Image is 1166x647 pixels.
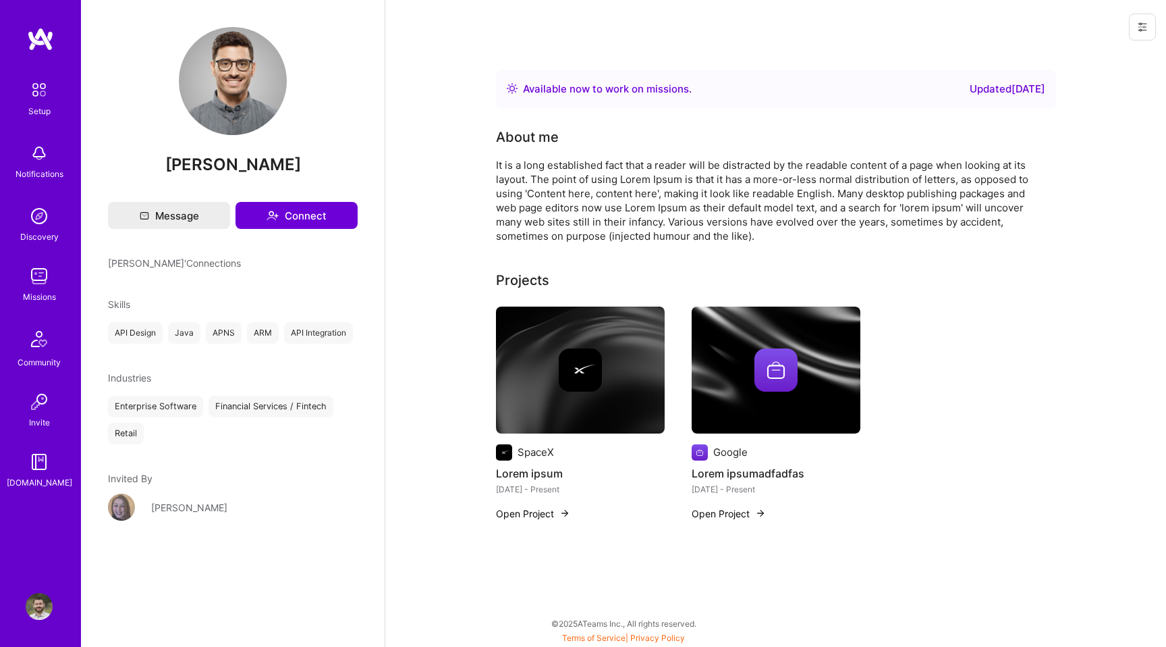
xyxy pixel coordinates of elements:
i: icon Connect [267,209,279,222]
div: API Design [108,322,163,344]
a: User Avatar[PERSON_NAME] [108,494,358,521]
div: [DOMAIN_NAME] [7,475,72,490]
img: Company logo [496,444,512,461]
img: User Avatar [26,593,53,620]
span: Industries [108,372,151,384]
img: Company logo [754,348,798,392]
img: User Avatar [108,494,135,521]
h4: Lorem ipsum [496,465,665,482]
img: guide book [26,448,53,475]
div: © 2025 ATeams Inc., All rights reserved. [81,606,1166,640]
div: Financial Services / Fintech [209,396,333,417]
div: Enterprise Software [108,396,203,417]
a: User Avatar [22,593,56,620]
div: [DATE] - Present [692,482,860,496]
img: Availability [507,83,518,94]
div: Missions [23,290,56,304]
span: | [562,633,685,643]
span: Skills [108,299,130,310]
img: logo [27,27,54,51]
img: arrow-right [755,508,766,519]
a: Privacy Policy [630,633,685,643]
button: Open Project [496,507,570,521]
img: Invite [26,388,53,415]
img: Company logo [692,444,708,461]
button: Message [108,202,230,229]
div: [DATE] - Present [496,482,665,496]
button: Connect [235,202,358,229]
div: APNS [206,322,242,344]
div: About me [496,127,559,147]
img: User Avatar [179,27,287,135]
img: arrow-right [559,508,570,519]
img: Community [23,323,55,355]
button: Open Project [692,507,766,521]
div: Available now to work on missions . [523,81,692,97]
div: Updated [DATE] [970,81,1045,97]
div: Setup [28,104,51,118]
i: icon Mail [140,211,149,220]
div: [PERSON_NAME] [151,500,227,515]
div: Projects [496,270,549,290]
div: SpaceX [518,445,554,459]
img: setup [25,76,53,104]
div: API Integration [284,322,353,344]
span: [PERSON_NAME] [108,155,358,175]
div: ARM [247,322,279,344]
img: cover [692,307,860,434]
img: teamwork [26,263,53,290]
img: discovery [26,203,53,230]
a: Terms of Service [562,633,626,643]
img: bell [26,140,53,167]
div: Java [168,322,200,344]
h4: Lorem ipsumadfadfas [692,465,860,482]
img: Company logo [559,348,602,392]
div: Notifications [16,167,63,181]
img: cover [496,307,665,434]
span: [PERSON_NAME]' Connections [108,256,241,270]
div: Community [18,355,61,369]
div: Discovery [20,230,59,244]
div: Invite [29,415,50,430]
span: Invited By [108,473,152,484]
div: Retail [108,423,144,444]
div: It is a long established fact that a reader will be distracted by the readable content of a page ... [496,158,1036,243]
div: Google [713,445,748,459]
